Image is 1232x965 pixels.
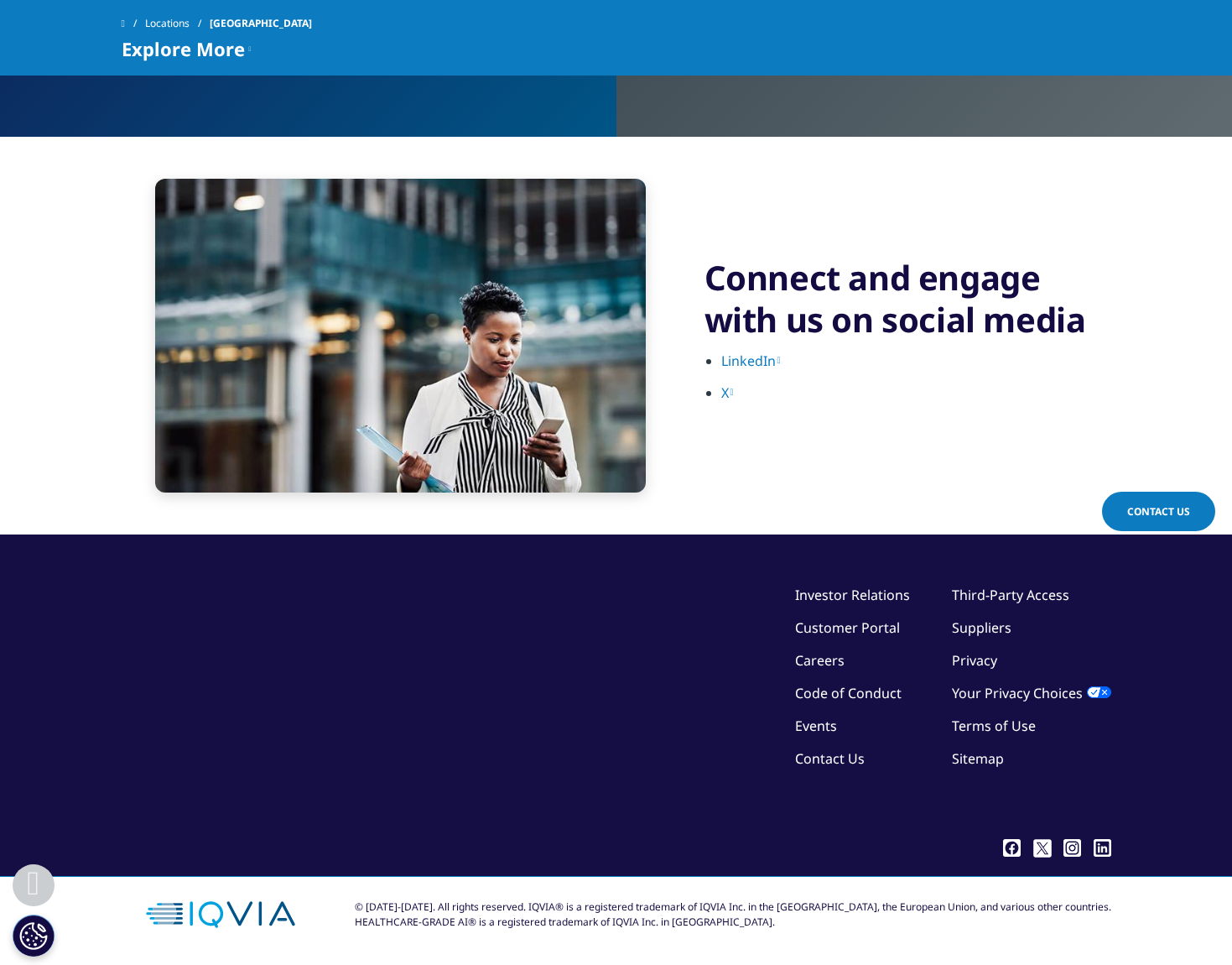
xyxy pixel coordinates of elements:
a: Code of Conduct [795,684,902,702]
a: LinkedIn [721,352,781,370]
a: X [721,383,734,402]
a: Investor Relations [795,586,910,604]
span: [GEOGRAPHIC_DATA] [210,8,312,39]
a: Privacy [952,651,997,670]
button: Cookies Settings [13,915,55,957]
a: Third-Party Access [952,586,1069,604]
a: Events [795,717,837,735]
a: Locations [145,8,210,39]
span: Explore More [122,39,245,59]
div: © [DATE]-[DATE]. All rights reserved. IQVIA® is a registered trademark of IQVIA Inc. in the [GEOG... [355,900,1111,930]
a: Terms of Use [952,717,1036,735]
a: Suppliers [952,618,1011,637]
h3: Connect and engage with us on social media [704,257,1111,341]
a: Careers [795,651,845,670]
a: Contact Us [795,749,865,768]
a: Customer Portal [795,618,900,637]
span: Contact Us [1127,504,1190,519]
a: Your Privacy Choices [952,684,1111,702]
a: Sitemap [952,749,1004,768]
img: businesswoman using smart phone in the city [155,179,646,493]
a: Contact Us [1102,492,1215,531]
